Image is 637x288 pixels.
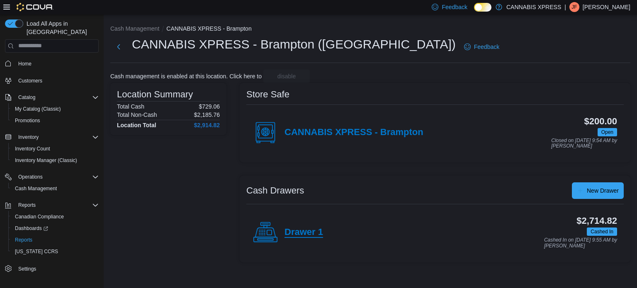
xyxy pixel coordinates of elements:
span: Dashboards [15,225,48,232]
h3: Cash Drawers [246,186,304,196]
a: Promotions [12,116,44,126]
button: Settings [2,262,102,274]
a: Dashboards [12,223,51,233]
span: Load All Apps in [GEOGRAPHIC_DATA] [23,19,99,36]
button: Catalog [15,92,39,102]
span: Reports [18,202,36,208]
nav: An example of EuiBreadcrumbs [110,24,630,34]
h3: $200.00 [584,116,617,126]
span: Home [18,61,32,67]
h4: Drawer 1 [284,227,323,238]
span: JF [571,2,577,12]
span: Open [601,128,613,136]
span: Reports [15,200,99,210]
a: Reports [12,235,36,245]
button: Promotions [8,115,102,126]
span: disable [277,72,296,80]
span: New Drawer [587,186,619,195]
p: | [564,2,566,12]
span: Canadian Compliance [12,212,99,222]
a: Inventory Manager (Classic) [12,155,80,165]
button: Reports [2,199,102,211]
button: Inventory Count [8,143,102,155]
span: Feedback [442,3,467,11]
button: Catalog [2,92,102,103]
button: Cash Management [8,183,102,194]
button: disable [263,70,310,83]
span: Catalog [18,94,35,101]
a: Dashboards [8,223,102,234]
button: My Catalog (Classic) [8,103,102,115]
h3: Location Summary [117,90,193,99]
h4: Location Total [117,122,156,128]
h3: Store Safe [246,90,289,99]
p: $729.06 [199,103,220,110]
span: Open [598,128,617,136]
span: Cashed In [587,227,617,236]
a: Cash Management [12,184,60,194]
span: Cash Management [12,184,99,194]
span: Cashed In [591,228,613,235]
a: Customers [15,76,46,86]
span: Customers [15,75,99,86]
button: Inventory [15,132,42,142]
span: My Catalog (Classic) [15,106,61,112]
button: Operations [15,172,46,182]
button: Home [2,58,102,70]
span: Inventory [18,134,39,140]
button: CANNABIS XPRESS - Brampton [166,25,251,32]
button: [US_STATE] CCRS [8,246,102,257]
h4: $2,914.82 [194,122,220,128]
span: Inventory Manager (Classic) [12,155,99,165]
button: Reports [8,234,102,246]
span: Operations [18,174,43,180]
span: Inventory Manager (Classic) [15,157,77,164]
span: Washington CCRS [12,247,99,257]
button: Inventory [2,131,102,143]
a: Feedback [461,39,503,55]
a: Home [15,59,35,69]
p: [PERSON_NAME] [583,2,630,12]
button: Cash Management [110,25,159,32]
span: [US_STATE] CCRS [15,248,58,255]
h4: CANNABIS XPRESS - Brampton [284,127,423,138]
span: Settings [15,263,99,273]
h3: $2,714.82 [576,216,617,226]
button: New Drawer [572,182,624,199]
p: Cashed In on [DATE] 9:55 AM by [PERSON_NAME] [544,237,617,249]
span: Reports [12,235,99,245]
span: Canadian Compliance [15,213,64,220]
a: [US_STATE] CCRS [12,247,61,257]
span: Home [15,58,99,69]
p: CANNABIS XPRESS [506,2,561,12]
span: Customers [18,77,42,84]
span: Feedback [474,43,499,51]
button: Reports [15,200,39,210]
button: Inventory Manager (Classic) [8,155,102,166]
a: Settings [15,264,39,274]
span: Operations [15,172,99,182]
a: Inventory Count [12,144,53,154]
input: Dark Mode [474,3,491,12]
a: Canadian Compliance [12,212,67,222]
span: Dashboards [12,223,99,233]
span: Reports [15,237,32,243]
button: Canadian Compliance [8,211,102,223]
img: Cova [17,3,53,11]
span: Settings [18,266,36,272]
p: Closed on [DATE] 9:54 AM by [PERSON_NAME] [551,138,617,149]
span: Promotions [15,117,40,124]
div: Jo Forbes [569,2,579,12]
span: Promotions [12,116,99,126]
h6: Total Cash [117,103,144,110]
span: Inventory Count [12,144,99,154]
button: Operations [2,171,102,183]
button: Next [110,39,127,55]
span: Cash Management [15,185,57,192]
h1: CANNABIS XPRESS - Brampton ([GEOGRAPHIC_DATA]) [132,36,456,53]
a: My Catalog (Classic) [12,104,64,114]
p: $2,185.76 [194,111,220,118]
span: My Catalog (Classic) [12,104,99,114]
button: Customers [2,75,102,87]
